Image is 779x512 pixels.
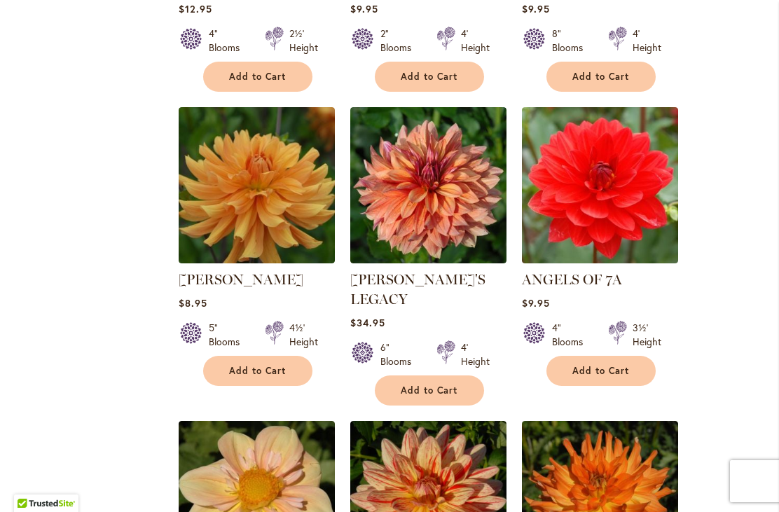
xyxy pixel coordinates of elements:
div: 4' Height [461,340,490,368]
button: Add to Cart [203,62,312,92]
span: $9.95 [522,296,550,310]
span: $8.95 [179,296,207,310]
a: [PERSON_NAME] [179,271,303,288]
img: ANGELS OF 7A [522,107,678,263]
button: Add to Cart [375,62,484,92]
img: Andy's Legacy [350,107,506,263]
div: 4' Height [633,27,661,55]
button: Add to Cart [375,375,484,406]
div: 4' Height [461,27,490,55]
span: Add to Cart [572,71,630,83]
a: ANGELS OF 7A [522,271,622,288]
button: Add to Cart [546,62,656,92]
iframe: Launch Accessibility Center [11,462,50,501]
div: 2" Blooms [380,27,420,55]
img: ANDREW CHARLES [179,107,335,263]
span: $9.95 [522,2,550,15]
span: Add to Cart [401,385,458,396]
div: 5" Blooms [209,321,248,349]
a: ANGELS OF 7A [522,253,678,266]
div: 4" Blooms [552,321,591,349]
a: ANDREW CHARLES [179,253,335,266]
span: $34.95 [350,316,385,329]
span: Add to Cart [229,365,287,377]
a: [PERSON_NAME]'S LEGACY [350,271,485,307]
div: 4" Blooms [209,27,248,55]
div: 3½' Height [633,321,661,349]
span: $9.95 [350,2,378,15]
span: $12.95 [179,2,212,15]
div: 4½' Height [289,321,318,349]
span: Add to Cart [229,71,287,83]
div: 2½' Height [289,27,318,55]
div: 8" Blooms [552,27,591,55]
span: Add to Cart [572,365,630,377]
button: Add to Cart [203,356,312,386]
button: Add to Cart [546,356,656,386]
a: Andy's Legacy [350,253,506,266]
div: 6" Blooms [380,340,420,368]
span: Add to Cart [401,71,458,83]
